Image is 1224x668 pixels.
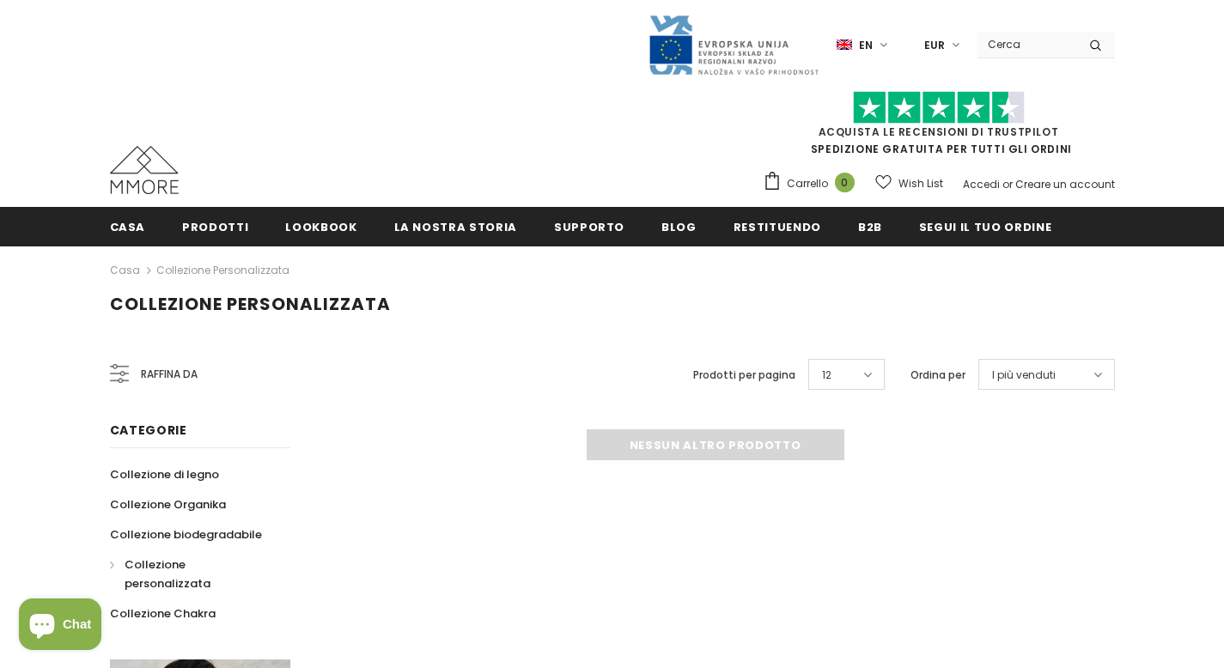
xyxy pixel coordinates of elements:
[110,496,226,513] span: Collezione Organika
[125,556,210,592] span: Collezione personalizzata
[822,367,831,384] span: 12
[1002,177,1013,191] span: or
[661,219,697,235] span: Blog
[835,173,855,192] span: 0
[110,489,226,519] a: Collezione Organika
[110,292,391,316] span: Collezione personalizzata
[853,91,1025,124] img: Fidati di Pilot Stars
[110,519,262,550] a: Collezione biodegradabile
[110,598,216,629] a: Collezione Chakra
[837,38,852,52] img: i-lang-1.png
[919,219,1051,235] span: Segui il tuo ordine
[156,263,289,277] a: Collezione personalizzata
[141,365,198,384] span: Raffina da
[859,37,873,54] span: en
[110,550,271,598] a: Collezione personalizzata
[110,526,262,543] span: Collezione biodegradabile
[787,175,828,192] span: Carrello
[182,207,248,246] a: Prodotti
[110,260,140,281] a: Casa
[110,207,146,246] a: Casa
[394,219,517,235] span: La nostra storia
[554,207,624,246] a: supporto
[110,466,219,483] span: Collezione di legno
[819,124,1059,139] a: Acquista le recensioni di TrustPilot
[1015,177,1115,191] a: Creare un account
[110,605,216,622] span: Collezione Chakra
[977,32,1076,57] input: Search Site
[693,367,795,384] label: Prodotti per pagina
[394,207,517,246] a: La nostra storia
[858,207,882,246] a: B2B
[648,14,819,76] img: Javni Razpis
[285,219,356,235] span: Lookbook
[554,219,624,235] span: supporto
[661,207,697,246] a: Blog
[963,177,1000,191] a: Accedi
[14,598,107,654] inbox-online-store-chat: Shopify online store chat
[285,207,356,246] a: Lookbook
[734,207,821,246] a: Restituendo
[110,146,179,194] img: Casi MMORE
[182,219,248,235] span: Prodotti
[875,168,943,198] a: Wish List
[898,175,943,192] span: Wish List
[110,219,146,235] span: Casa
[992,367,1056,384] span: I più venduti
[110,459,219,489] a: Collezione di legno
[763,99,1115,156] span: SPEDIZIONE GRATUITA PER TUTTI GLI ORDINI
[924,37,945,54] span: EUR
[648,37,819,52] a: Javni Razpis
[919,207,1051,246] a: Segui il tuo ordine
[110,422,187,439] span: Categorie
[763,171,863,197] a: Carrello 0
[858,219,882,235] span: B2B
[910,367,965,384] label: Ordina per
[734,219,821,235] span: Restituendo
